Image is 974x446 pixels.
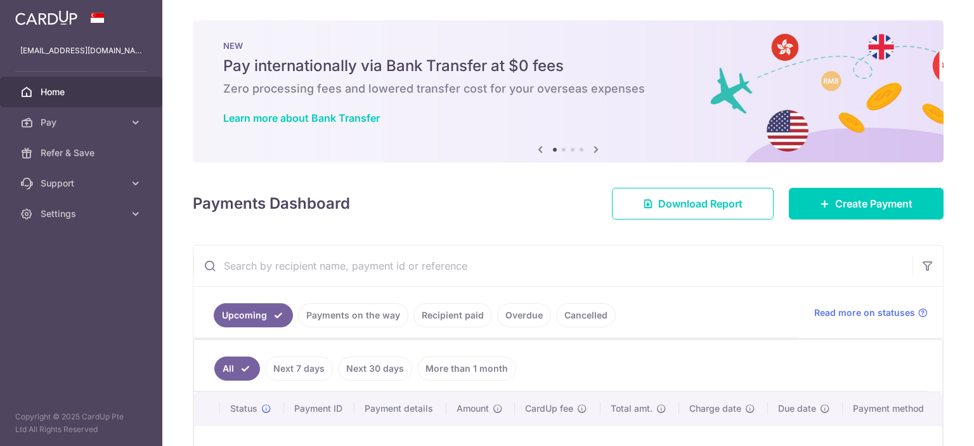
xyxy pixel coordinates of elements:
[417,357,516,381] a: More than 1 month
[789,188,944,220] a: Create Payment
[223,41,913,51] p: NEW
[230,402,257,415] span: Status
[457,402,489,415] span: Amount
[41,147,124,159] span: Refer & Save
[223,56,913,76] h5: Pay internationally via Bank Transfer at $0 fees
[214,303,293,327] a: Upcoming
[893,408,961,440] iframe: Opens a widget where you can find more information
[413,303,492,327] a: Recipient paid
[354,392,446,425] th: Payment details
[223,112,380,124] a: Learn more about Bank Transfer
[20,44,142,57] p: [EMAIL_ADDRESS][DOMAIN_NAME]
[338,357,412,381] a: Next 30 days
[843,392,942,425] th: Payment method
[15,10,77,25] img: CardUp
[611,402,653,415] span: Total amt.
[612,188,774,220] a: Download Report
[525,402,573,415] span: CardUp fee
[193,246,912,286] input: Search by recipient name, payment id or reference
[658,196,743,211] span: Download Report
[41,116,124,129] span: Pay
[298,303,408,327] a: Payments on the way
[814,306,915,319] span: Read more on statuses
[814,306,928,319] a: Read more on statuses
[193,20,944,162] img: Bank transfer banner
[193,192,350,215] h4: Payments Dashboard
[223,81,913,96] h6: Zero processing fees and lowered transfer cost for your overseas expenses
[497,303,551,327] a: Overdue
[41,86,124,98] span: Home
[556,303,616,327] a: Cancelled
[265,357,333,381] a: Next 7 days
[778,402,816,415] span: Due date
[689,402,741,415] span: Charge date
[284,392,355,425] th: Payment ID
[41,177,124,190] span: Support
[41,207,124,220] span: Settings
[214,357,260,381] a: All
[835,196,912,211] span: Create Payment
